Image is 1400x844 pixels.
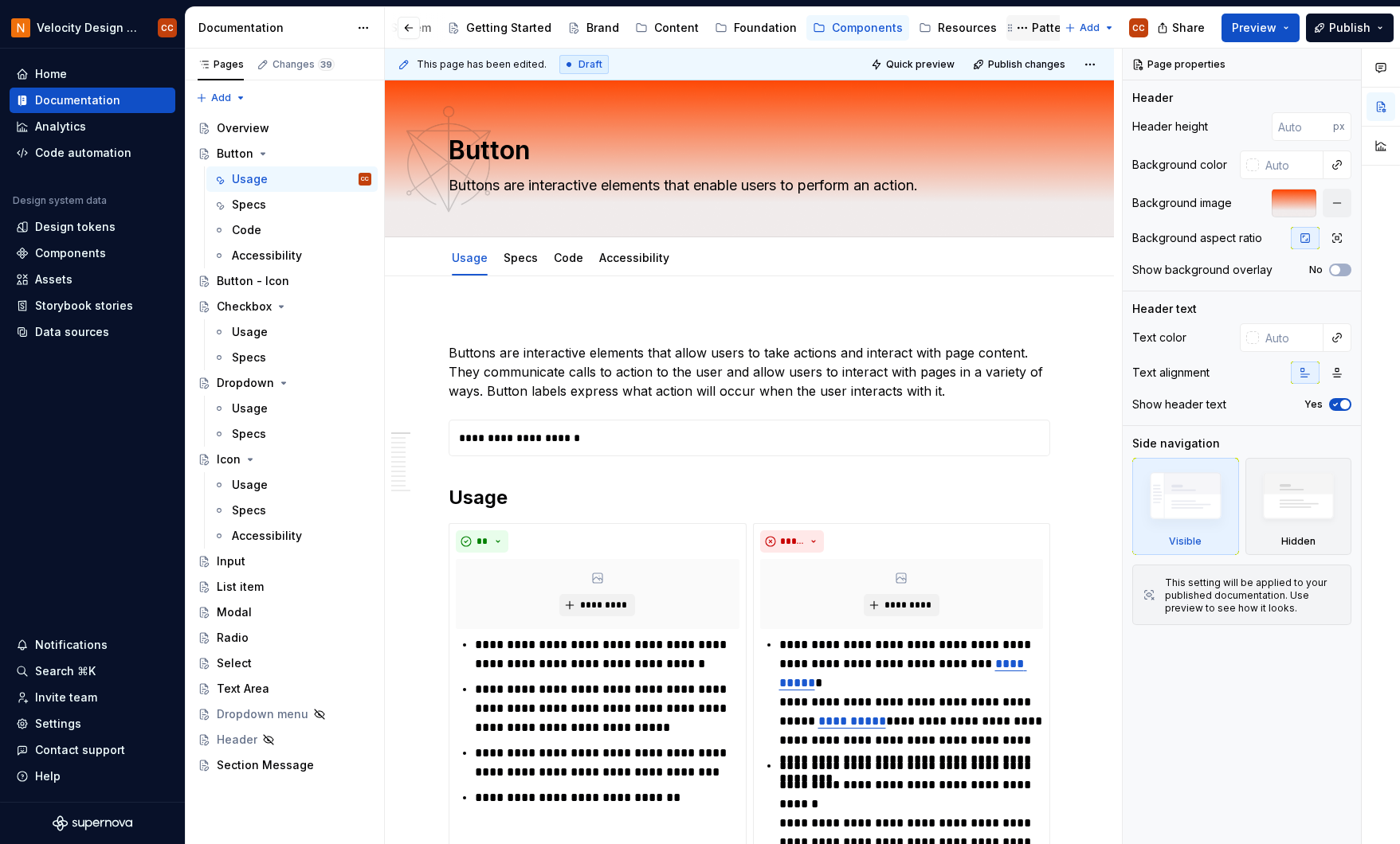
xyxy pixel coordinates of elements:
a: Data sources [10,319,175,345]
a: Design tokens [10,214,175,240]
div: Help [35,768,61,784]
input: Auto [1259,150,1324,179]
div: Header [1132,90,1173,106]
a: Usage [452,251,488,264]
a: Section Message [191,752,378,778]
div: This setting will be applied to your published documentation. Use preview to see how it looks. [1165,576,1341,615]
input: Auto [1272,112,1333,141]
a: Code automation [10,140,175,166]
textarea: Button [445,131,1047,170]
div: Assets [35,272,73,287]
a: Radio [191,625,378,651]
div: Resources [938,20,997,36]
div: Accessibility [593,240,676,274]
a: Home [10,61,175,87]
a: Brand [561,15,625,41]
div: Usage [232,171,268,187]
a: Specs [206,192,378,217]
button: Publish changes [968,53,1073,76]
input: Auto [1259,323,1324,352]
div: Notifications [35,637,108,653]
div: Specs [232,350,266,365]
span: Share [1172,20,1205,36]
a: Specs [206,421,378,447]
div: Modal [217,604,252,620]
div: Usage [232,401,268,416]
span: 39 [318,58,335,71]
a: Icon [191,447,378,472]
div: Design tokens [35,219,116,235]
span: Draft [578,58,602,71]
div: Usage [232,477,268,493]
div: Specs [232,197,266,213]
div: Button - Icon [217,273,289,289]
div: Header [217,732,257,748]
div: Getting Started [466,20,551,36]
p: px [1333,120,1345,133]
div: Foundation [734,20,797,36]
a: Storybook stories [10,293,175,318]
div: Settings [35,716,81,732]
a: Button [191,141,378,166]
a: Usage [206,319,378,345]
a: Select [191,651,378,676]
a: Components [806,15,909,41]
button: Help [10,764,175,789]
div: CC [361,171,369,187]
div: Section Message [217,757,314,773]
a: Accessibility [599,251,669,264]
a: Assets [10,267,175,292]
a: Resources [912,15,1003,41]
label: No [1309,264,1323,276]
button: Add [1060,17,1120,39]
div: Dropdown [217,375,274,391]
div: Contact support [35,742,125,758]
a: Components [10,240,175,266]
button: Notifications [10,632,175,658]
a: UsageCC [206,166,378,192]
button: Quick preview [866,53,962,76]
button: Contact support [10,737,175,763]
div: Search ⌘K [35,663,96,679]
div: Text alignment [1132,365,1210,381]
a: Button - Icon [191,268,378,294]
a: Specs [206,345,378,370]
div: CC [161,21,174,34]
div: Text color [1132,330,1186,346]
p: Buttons are interactive elements that allow users to take actions and interact with page content.... [449,343,1050,401]
a: Header [191,727,378,752]
div: Text Area [217,681,269,697]
span: Add [211,92,231,104]
button: Share [1149,14,1215,42]
div: Button [217,146,253,162]
div: List item [217,579,264,595]
div: Page tree [191,115,378,778]
div: Show header text [1132,397,1226,412]
div: Code [232,222,261,238]
a: Patterns [1006,15,1085,41]
a: Supernova Logo [53,815,132,831]
a: Documentation [10,88,175,113]
span: Quick preview [886,58,955,71]
button: Preview [1222,14,1300,42]
div: Page tree [275,12,937,44]
div: Accessibility [232,528,302,544]
div: Radio [217,630,249,646]
a: Code [206,217,378,243]
div: Storybook stories [35,298,133,314]
a: Usage [206,396,378,421]
h2: Usage [449,485,1050,510]
label: Yes [1304,398,1323,411]
span: Publish [1329,20,1371,36]
div: Documentation [198,20,349,36]
a: Content [629,15,705,41]
div: Overview [217,120,269,136]
a: List item [191,574,378,600]
button: Search ⌘K [10,658,175,684]
div: Icon [217,451,241,467]
a: Settings [10,711,175,737]
div: Data sources [35,324,109,340]
div: Code [547,240,590,274]
div: Side navigation [1132,436,1220,451]
a: Modal [191,600,378,625]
